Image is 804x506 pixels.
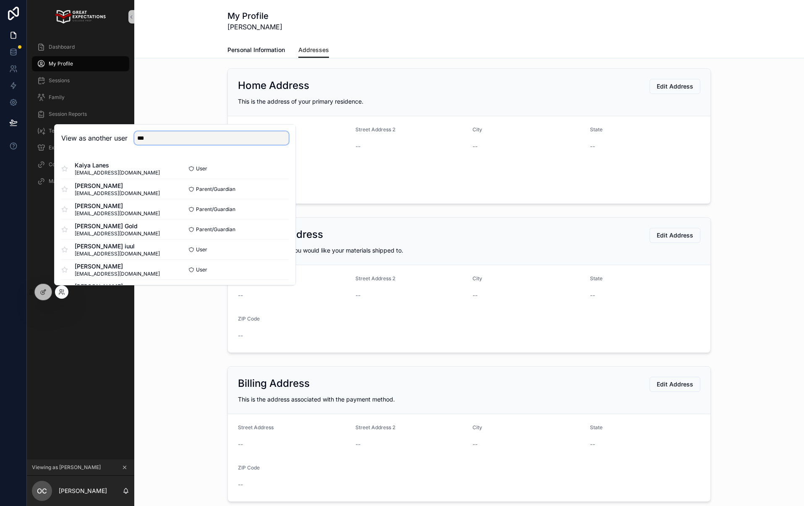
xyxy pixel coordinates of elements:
[227,46,285,54] span: Personal Information
[590,291,595,300] span: --
[355,424,395,430] span: Street Address 2
[61,133,128,143] h2: View as another user
[49,128,77,134] span: Test Scores
[75,161,160,170] span: Kaiya Lanes
[32,174,129,189] a: Make a Purchase
[472,126,482,133] span: City
[196,226,235,233] span: Parent/Guardian
[75,182,160,190] span: [PERSON_NAME]
[49,178,90,185] span: Make a Purchase
[238,79,309,92] h2: Home Address
[238,424,274,430] span: Street Address
[196,165,207,172] span: User
[75,210,160,217] span: [EMAIL_ADDRESS][DOMAIN_NAME]
[298,42,329,58] a: Addresses
[55,10,105,23] img: App logo
[657,231,693,240] span: Edit Address
[32,90,129,105] a: Family
[355,440,360,449] span: --
[59,487,107,495] p: [PERSON_NAME]
[75,271,160,277] span: [EMAIL_ADDRESS][DOMAIN_NAME]
[657,82,693,91] span: Edit Address
[590,126,603,133] span: State
[238,396,395,403] span: This is the address associated with the payment method.
[75,242,160,250] span: [PERSON_NAME] iuul
[27,34,134,200] div: scrollable content
[32,56,129,71] a: My Profile
[650,377,700,392] button: Edit Address
[238,331,243,340] span: --
[355,142,360,151] span: --
[32,39,129,55] a: Dashboard
[196,206,235,213] span: Parent/Guardian
[298,46,329,54] span: Addresses
[32,123,129,138] a: Test Scores
[238,98,363,105] span: This is the address of your primary residence.
[238,464,260,471] span: ZIP Code
[238,316,260,322] span: ZIP Code
[238,377,310,390] h2: Billing Address
[238,440,243,449] span: --
[590,142,595,151] span: --
[590,440,595,449] span: --
[227,10,282,22] h1: My Profile
[49,94,65,101] span: Family
[196,266,207,273] span: User
[37,486,47,496] span: OC
[355,275,395,282] span: Street Address 2
[472,275,482,282] span: City
[472,424,482,430] span: City
[32,140,129,155] a: Extracurriculars
[32,157,129,172] a: CounselMore
[238,247,403,254] span: This is the address you would like your materials shipped to.
[196,186,235,193] span: Parent/Guardian
[49,44,75,50] span: Dashboard
[75,262,160,271] span: [PERSON_NAME]
[355,291,360,300] span: --
[75,222,160,230] span: [PERSON_NAME] Gold
[227,42,285,59] a: Personal Information
[238,291,243,300] span: --
[472,440,478,449] span: --
[49,144,87,151] span: Extracurriculars
[590,275,603,282] span: State
[238,480,243,489] span: --
[657,380,693,389] span: Edit Address
[32,73,129,88] a: Sessions
[472,142,478,151] span: --
[650,79,700,94] button: Edit Address
[650,228,700,243] button: Edit Address
[227,22,282,32] span: [PERSON_NAME]
[49,111,87,117] span: Session Reports
[75,190,160,197] span: [EMAIL_ADDRESS][DOMAIN_NAME]
[32,464,101,471] span: Viewing as [PERSON_NAME]
[32,107,129,122] a: Session Reports
[196,246,207,253] span: User
[75,230,160,237] span: [EMAIL_ADDRESS][DOMAIN_NAME]
[590,424,603,430] span: State
[49,60,73,67] span: My Profile
[355,126,395,133] span: Street Address 2
[75,170,160,176] span: [EMAIL_ADDRESS][DOMAIN_NAME]
[49,77,70,84] span: Sessions
[49,161,81,168] span: CounselMore
[75,250,160,257] span: [EMAIL_ADDRESS][DOMAIN_NAME]
[472,291,478,300] span: --
[75,282,160,291] span: [PERSON_NAME]
[75,202,160,210] span: [PERSON_NAME]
